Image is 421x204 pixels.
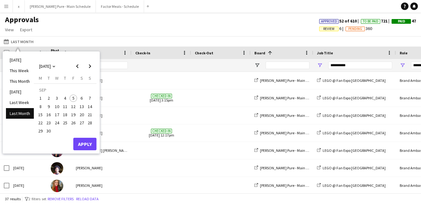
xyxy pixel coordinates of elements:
button: 16-09-2025 [44,111,53,119]
button: 13-09-2025 [77,102,86,111]
li: This Week [6,65,34,76]
span: LEGO @ Fan Expo [GEOGRAPHIC_DATA] [323,113,386,118]
span: [PERSON_NAME] Pure - Main Schedule [260,96,321,100]
span: View [5,27,14,32]
span: 28 [86,119,94,127]
span: LEGO @ Fan Expo [GEOGRAPHIC_DATA] [323,96,386,100]
button: Reload data [75,196,100,202]
button: 04-09-2025 [61,94,69,102]
button: Last Month [3,38,35,45]
button: 02-09-2025 [44,94,53,102]
button: 01-09-2025 [36,94,44,102]
span: Paid [398,19,405,23]
span: W [55,75,59,81]
span: 12 [70,103,77,110]
button: 29-09-2025 [36,127,44,135]
a: LEGO @ Fan Expo [GEOGRAPHIC_DATA] [317,113,386,118]
span: 13 [78,103,86,110]
span: 26 [70,119,77,127]
button: 06-09-2025 [77,94,86,102]
span: 721 [361,18,392,24]
button: x [13,0,25,12]
span: [DATE] 12:17pm [135,124,187,142]
div: [PERSON_NAME] [72,107,132,124]
span: Export [20,27,32,32]
span: M [39,75,42,81]
span: Board [254,51,265,55]
button: Previous month [71,60,84,72]
span: S [89,75,91,81]
span: 360 [346,26,372,31]
button: 11-09-2025 [61,102,69,111]
a: [PERSON_NAME] Pure - Main Schedule [254,96,321,100]
a: LEGO @ Fan Expo [GEOGRAPHIC_DATA] [317,148,386,153]
button: 23-09-2025 [44,119,53,127]
span: 18 [61,111,69,118]
button: 25-09-2025 [61,119,69,127]
span: Check-In [135,51,150,55]
button: Apply [73,138,96,150]
span: Name [76,51,86,55]
button: 10-09-2025 [53,102,61,111]
a: View [3,26,16,34]
div: [PERSON_NAME] [PERSON_NAME] [72,142,132,159]
span: [PERSON_NAME] Pure - Main Schedule [260,113,321,118]
span: 27 [78,119,86,127]
div: [PERSON_NAME] [72,72,132,89]
li: Last Week [6,97,34,108]
button: Next month [84,60,96,72]
span: T [64,75,66,81]
span: [DATE] 3:15pm [135,89,187,107]
a: LEGO @ Fan Expo [GEOGRAPHIC_DATA] [317,78,386,83]
span: LEGO @ Fan Expo [GEOGRAPHIC_DATA] [323,131,386,135]
span: 2 filters set [29,197,46,201]
span: 6 [319,26,346,31]
span: 2 [45,95,53,102]
span: Role [400,51,408,55]
span: [PERSON_NAME] Pure - Main Schedule [260,78,321,83]
span: 5 [70,95,77,102]
span: Review [323,27,335,31]
button: 26-09-2025 [69,119,77,127]
span: To Be Paid [363,19,378,23]
a: [PERSON_NAME] Pure - Main Schedule [254,148,321,153]
span: LEGO @ Fan Expo [GEOGRAPHIC_DATA] [323,78,386,83]
span: [PERSON_NAME] Pure - Main Schedule [260,183,321,188]
span: [PERSON_NAME] Pure - Main Schedule [260,148,321,153]
span: F [72,75,75,81]
span: 17 [53,111,61,118]
li: Last Month [6,108,34,119]
button: 18-09-2025 [61,111,69,119]
span: Job Title [317,51,333,55]
span: LEGO @ Fan Expo [GEOGRAPHIC_DATA] [323,183,386,188]
span: Checked-in [151,129,172,133]
span: 11 [61,103,69,110]
div: [PERSON_NAME] [72,124,132,142]
span: 25 [61,119,69,127]
input: Board Filter Input [266,62,309,69]
div: [PERSON_NAME] [72,159,132,177]
div: [DATE] [9,159,47,177]
span: 30 [45,127,53,135]
span: 22 [37,119,44,127]
li: This Month [6,76,34,87]
span: Photo [51,48,61,57]
a: LEGO @ Fan Expo [GEOGRAPHIC_DATA] [317,166,386,170]
span: LEGO @ Fan Expo [GEOGRAPHIC_DATA] [323,166,386,170]
a: LEGO @ Fan Expo [GEOGRAPHIC_DATA] [317,131,386,135]
button: Remove filters [46,196,75,202]
span: 29 [37,127,44,135]
img: Adeliia Hrechaniuk [51,180,63,192]
span: 23 [45,119,53,127]
button: 28-09-2025 [86,119,94,127]
div: [DATE] [9,177,47,194]
a: LEGO @ Fan Expo [GEOGRAPHIC_DATA] [317,183,386,188]
span: 1 [37,95,44,102]
button: 03-09-2025 [53,94,61,102]
span: Pending [348,27,362,31]
button: 20-09-2025 [77,111,86,119]
td: SEP [36,86,94,94]
button: Choose month and year [37,61,58,72]
li: [DATE] [6,55,34,65]
span: Date [13,51,22,55]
